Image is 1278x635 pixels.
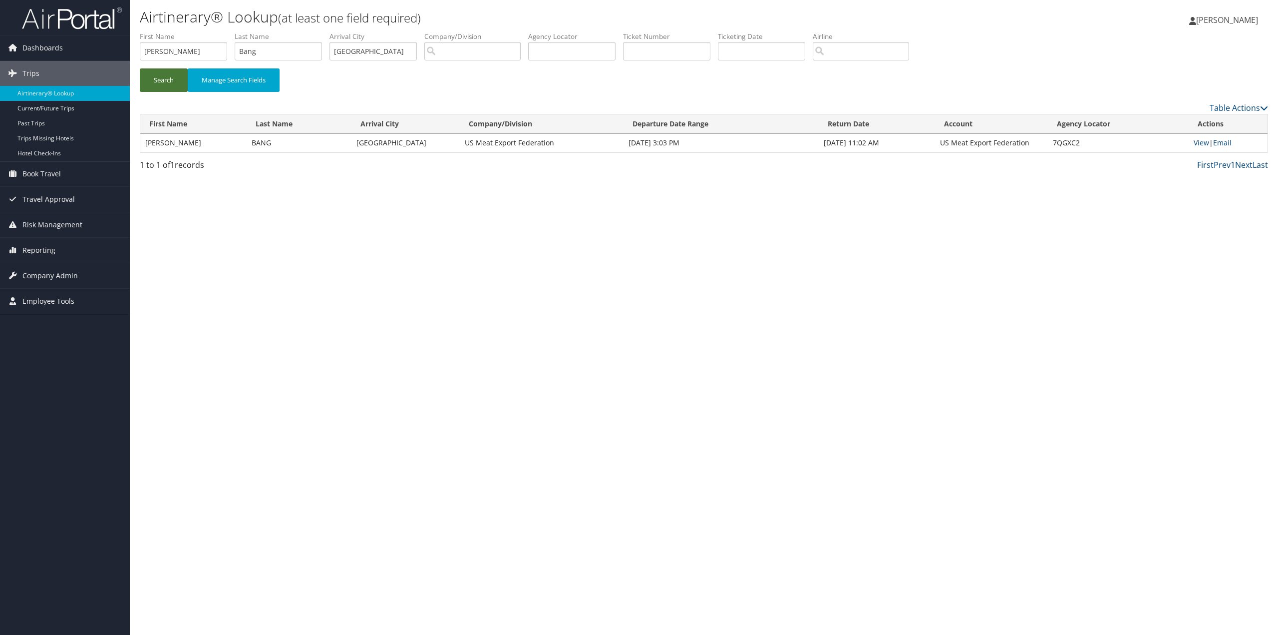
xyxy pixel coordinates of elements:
[1048,114,1189,134] th: Agency Locator: activate to sort column ascending
[624,134,819,152] td: [DATE] 3:03 PM
[1194,138,1209,147] a: View
[247,134,351,152] td: BANG
[278,9,421,26] small: (at least one field required)
[1196,14,1258,25] span: [PERSON_NAME]
[1253,159,1268,170] a: Last
[140,134,247,152] td: [PERSON_NAME]
[1231,159,1235,170] a: 1
[819,114,935,134] th: Return Date: activate to sort column ascending
[935,134,1048,152] td: US Meat Export Federation
[1210,102,1268,113] a: Table Actions
[460,134,624,152] td: US Meat Export Federation
[1235,159,1253,170] a: Next
[329,31,424,41] label: Arrival City
[460,114,624,134] th: Company/Division
[140,114,247,134] th: First Name: activate to sort column ascending
[188,68,280,92] button: Manage Search Fields
[140,6,892,27] h1: Airtinerary® Lookup
[22,161,61,186] span: Book Travel
[22,212,82,237] span: Risk Management
[22,238,55,263] span: Reporting
[22,61,39,86] span: Trips
[235,31,329,41] label: Last Name
[819,134,935,152] td: [DATE] 11:02 AM
[351,114,460,134] th: Arrival City: activate to sort column ascending
[247,114,351,134] th: Last Name: activate to sort column ascending
[22,289,74,314] span: Employee Tools
[624,114,819,134] th: Departure Date Range: activate to sort column ascending
[1189,134,1268,152] td: |
[351,134,460,152] td: [GEOGRAPHIC_DATA]
[1213,138,1232,147] a: Email
[1197,159,1214,170] a: First
[22,35,63,60] span: Dashboards
[623,31,718,41] label: Ticket Number
[140,159,411,176] div: 1 to 1 of records
[424,31,528,41] label: Company/Division
[1048,134,1189,152] td: 7QGXC2
[528,31,623,41] label: Agency Locator
[718,31,813,41] label: Ticketing Date
[1214,159,1231,170] a: Prev
[935,114,1048,134] th: Account: activate to sort column ascending
[1189,5,1268,35] a: [PERSON_NAME]
[170,159,175,170] span: 1
[22,6,122,30] img: airportal-logo.png
[1189,114,1268,134] th: Actions
[140,68,188,92] button: Search
[140,31,235,41] label: First Name
[813,31,917,41] label: Airline
[22,187,75,212] span: Travel Approval
[22,263,78,288] span: Company Admin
